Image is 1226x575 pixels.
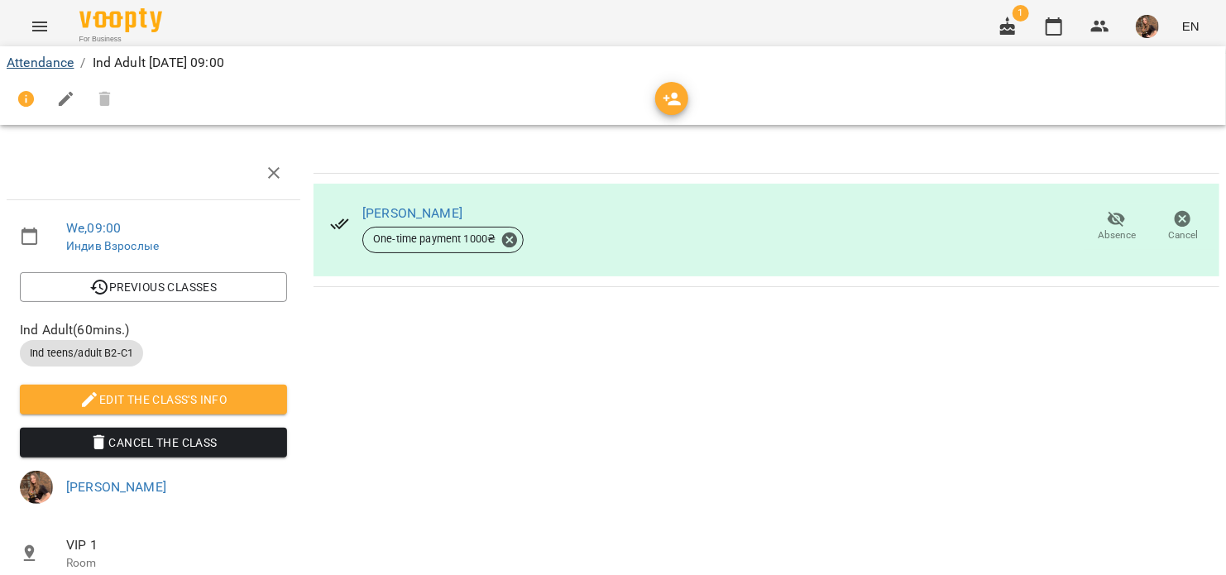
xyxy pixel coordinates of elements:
[7,55,74,70] a: Attendance
[1182,17,1200,35] span: EN
[20,7,60,46] button: Menu
[79,8,162,32] img: Voopty Logo
[20,346,143,361] span: Ind teens/adult В2-С1
[33,390,274,410] span: Edit the class's Info
[20,428,287,458] button: Cancel the class
[33,277,274,297] span: Previous Classes
[33,433,274,453] span: Cancel the class
[1013,5,1029,22] span: 1
[20,471,53,504] img: 89f554988fb193677efdef79147465c3.jpg
[20,320,287,340] span: Ind Adult ( 60 mins. )
[363,232,505,247] span: One-time payment 1000 ₴
[66,555,287,572] p: Room
[1150,204,1216,250] button: Cancel
[66,479,166,495] a: [PERSON_NAME]
[1136,15,1159,38] img: 89f554988fb193677efdef79147465c3.jpg
[20,385,287,414] button: Edit the class's Info
[66,239,159,252] a: Индив Взрослые
[20,272,287,302] button: Previous Classes
[362,227,524,253] div: One-time payment 1000₴
[362,205,462,221] a: [PERSON_NAME]
[1084,204,1150,250] button: Absence
[7,53,1219,73] nav: breadcrumb
[1168,228,1198,242] span: Cancel
[80,53,85,73] li: /
[66,220,121,236] a: We , 09:00
[66,535,287,555] span: VIP 1
[93,53,224,73] p: Ind Adult [DATE] 09:00
[1098,228,1136,242] span: Absence
[1176,11,1206,41] button: EN
[79,34,162,45] span: For Business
